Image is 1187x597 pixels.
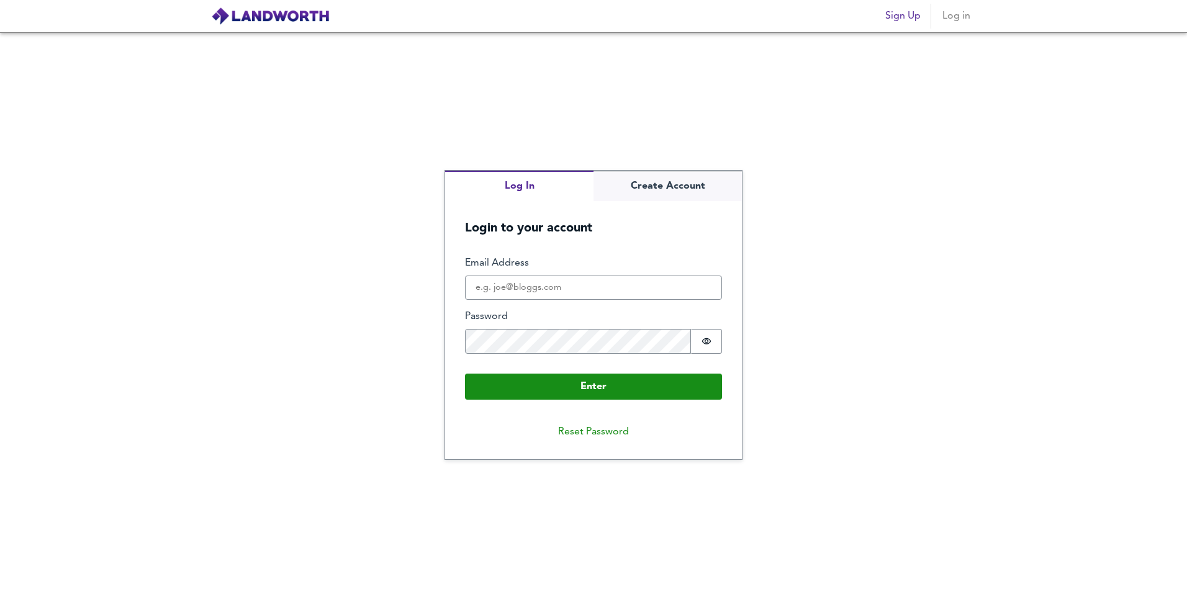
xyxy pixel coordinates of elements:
[465,276,722,300] input: e.g. joe@bloggs.com
[880,4,926,29] button: Sign Up
[593,171,742,201] button: Create Account
[445,171,593,201] button: Log In
[548,420,639,444] button: Reset Password
[941,7,971,25] span: Log in
[211,7,330,25] img: logo
[445,201,742,236] h5: Login to your account
[465,374,722,400] button: Enter
[936,4,976,29] button: Log in
[465,256,722,271] label: Email Address
[691,329,722,354] button: Show password
[885,7,921,25] span: Sign Up
[465,310,722,324] label: Password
